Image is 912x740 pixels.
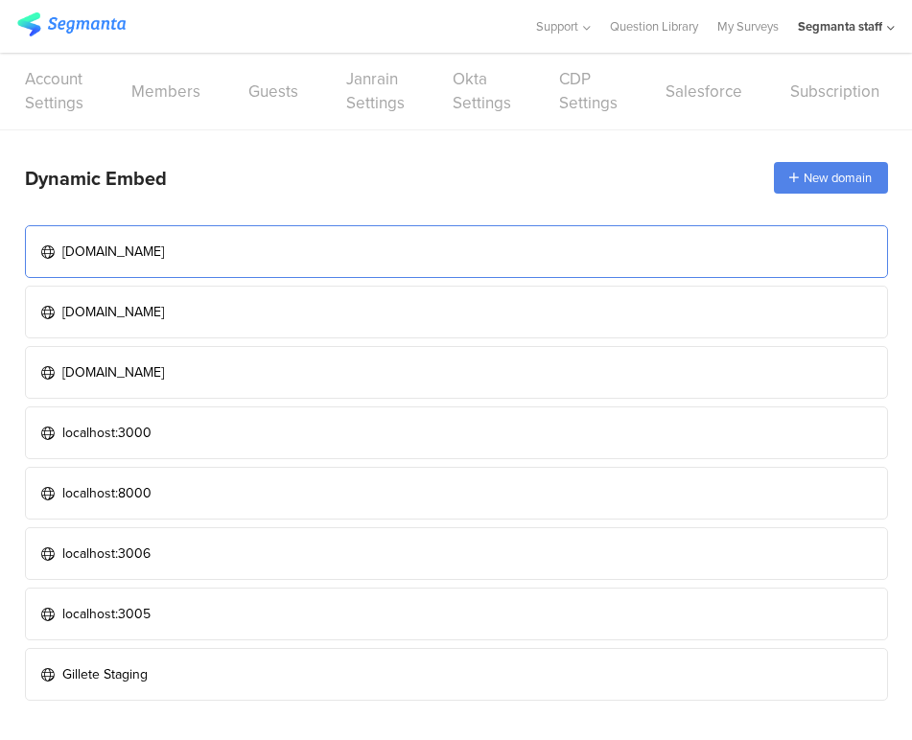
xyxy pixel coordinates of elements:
div: Dynamic Embed [25,164,167,193]
a: [DOMAIN_NAME] [25,346,888,399]
div: [DOMAIN_NAME] [62,362,164,382]
span: Support [536,17,578,35]
a: Members [131,80,200,104]
a: CDP Settings [559,67,618,115]
div: Gillete Staging [62,664,148,684]
div: localhost:3005 [62,604,151,624]
a: localhost:3000 [25,406,888,459]
a: [DOMAIN_NAME] [25,286,888,338]
img: segmanta logo [17,12,126,36]
a: Account Settings [25,67,83,115]
a: localhost:3006 [25,527,888,580]
div: localhost:3006 [62,543,151,564]
a: Gillete Staging [25,648,888,701]
a: Okta Settings [453,67,511,115]
div: [DOMAIN_NAME] [62,242,164,262]
a: Subscription [790,80,879,104]
a: Janrain Settings [346,67,405,115]
div: [DOMAIN_NAME] [62,302,164,322]
div: localhost:8000 [62,483,152,503]
a: [DOMAIN_NAME] [25,225,888,278]
a: localhost:3005 [25,588,888,640]
a: Salesforce [666,80,742,104]
a: localhost:8000 [25,467,888,520]
span: New domain [804,169,872,187]
div: Segmanta staff [798,17,882,35]
div: localhost:3000 [62,423,152,443]
a: Guests [248,80,298,104]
